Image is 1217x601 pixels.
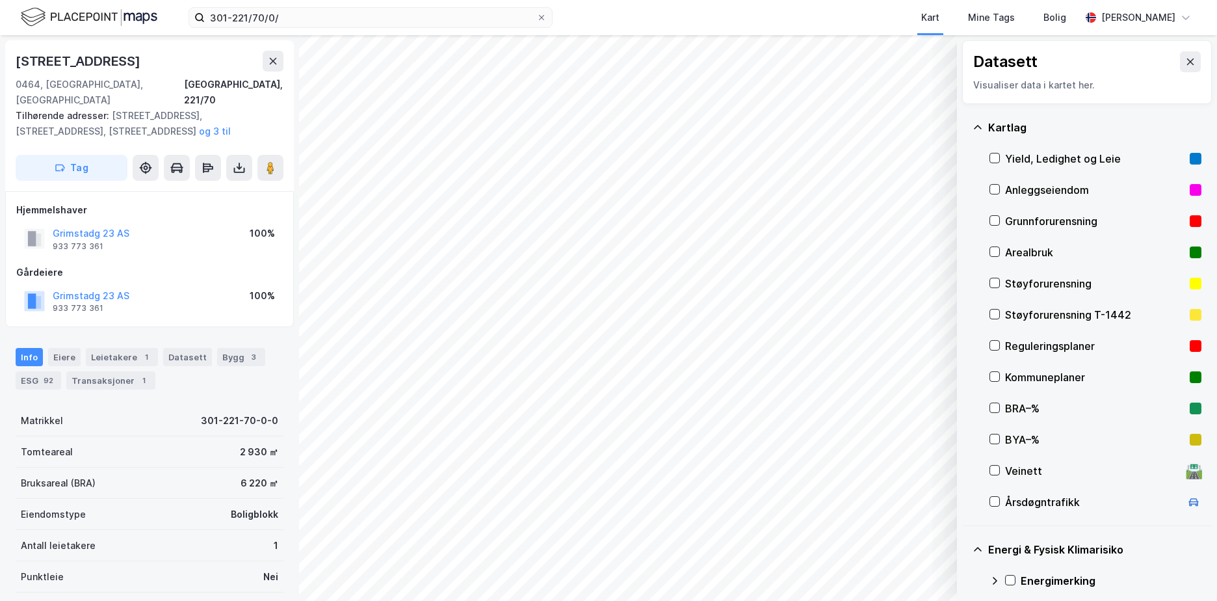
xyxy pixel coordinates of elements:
[1005,432,1184,447] div: BYA–%
[1005,401,1184,416] div: BRA–%
[16,110,112,121] span: Tilhørende adresser:
[1005,151,1184,167] div: Yield, Ledighet og Leie
[21,413,63,429] div: Matrikkel
[41,374,56,387] div: 92
[16,77,184,108] div: 0464, [GEOGRAPHIC_DATA], [GEOGRAPHIC_DATA]
[1005,182,1184,198] div: Anleggseiendom
[140,351,153,364] div: 1
[1005,463,1181,479] div: Veinett
[250,226,275,241] div: 100%
[53,241,103,252] div: 933 773 361
[241,475,278,491] div: 6 220 ㎡
[988,120,1201,135] div: Kartlag
[231,507,278,522] div: Boligblokk
[1005,369,1184,385] div: Kommuneplaner
[1005,276,1184,291] div: Støyforurensning
[240,444,278,460] div: 2 930 ㎡
[973,77,1201,93] div: Visualiser data i kartet her.
[1005,494,1181,510] div: Årsdøgntrafikk
[21,444,73,460] div: Tomteareal
[16,108,273,139] div: [STREET_ADDRESS], [STREET_ADDRESS], [STREET_ADDRESS]
[21,6,157,29] img: logo.f888ab2527a4732fd821a326f86c7f29.svg
[274,538,278,554] div: 1
[263,569,278,585] div: Nei
[16,371,61,390] div: ESG
[988,542,1201,557] div: Energi & Fysisk Klimarisiko
[163,348,212,366] div: Datasett
[1005,213,1184,229] div: Grunnforurensning
[86,348,158,366] div: Leietakere
[201,413,278,429] div: 301-221-70-0-0
[1043,10,1066,25] div: Bolig
[21,538,96,554] div: Antall leietakere
[21,569,64,585] div: Punktleie
[1101,10,1175,25] div: [PERSON_NAME]
[968,10,1015,25] div: Mine Tags
[21,507,86,522] div: Eiendomstype
[16,348,43,366] div: Info
[217,348,265,366] div: Bygg
[21,475,96,491] div: Bruksareal (BRA)
[1152,539,1217,601] iframe: Chat Widget
[66,371,155,390] div: Transaksjoner
[16,51,143,72] div: [STREET_ADDRESS]
[247,351,260,364] div: 3
[973,51,1038,72] div: Datasett
[1005,245,1184,260] div: Arealbruk
[53,303,103,314] div: 933 773 361
[16,155,127,181] button: Tag
[921,10,939,25] div: Kart
[250,288,275,304] div: 100%
[184,77,283,108] div: [GEOGRAPHIC_DATA], 221/70
[1185,462,1203,479] div: 🛣️
[137,374,150,387] div: 1
[16,202,283,218] div: Hjemmelshaver
[1005,338,1184,354] div: Reguleringsplaner
[205,8,536,27] input: Søk på adresse, matrikkel, gårdeiere, leietakere eller personer
[48,348,81,366] div: Eiere
[16,265,283,280] div: Gårdeiere
[1021,573,1201,589] div: Energimerking
[1005,307,1184,323] div: Støyforurensning T-1442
